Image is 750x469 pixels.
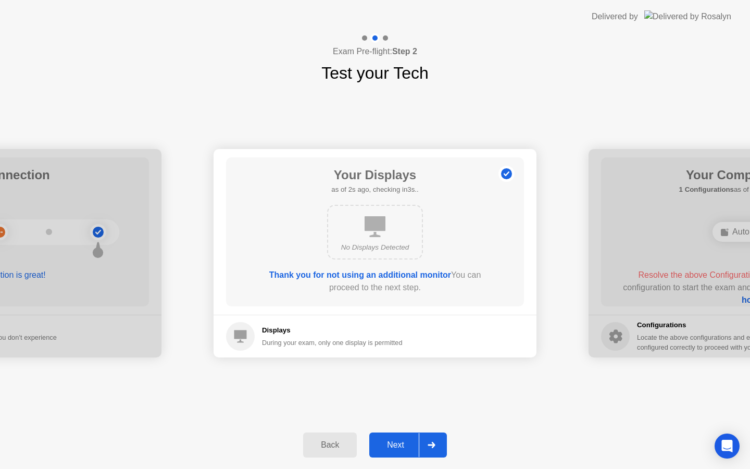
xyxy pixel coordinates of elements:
[303,433,357,458] button: Back
[331,166,418,184] h1: Your Displays
[336,242,414,253] div: No Displays Detected
[644,10,731,22] img: Delivered by Rosalyn
[262,325,403,336] h5: Displays
[333,45,417,58] h4: Exam Pre-flight:
[392,47,417,56] b: Step 2
[269,270,451,279] b: Thank you for not using an additional monitor
[256,269,494,294] div: You can proceed to the next step.
[372,440,419,450] div: Next
[306,440,354,450] div: Back
[331,184,418,195] h5: as of 2s ago, checking in3s..
[262,338,403,348] div: During your exam, only one display is permitted
[321,60,429,85] h1: Test your Tech
[592,10,638,23] div: Delivered by
[369,433,447,458] button: Next
[715,434,740,459] div: Open Intercom Messenger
